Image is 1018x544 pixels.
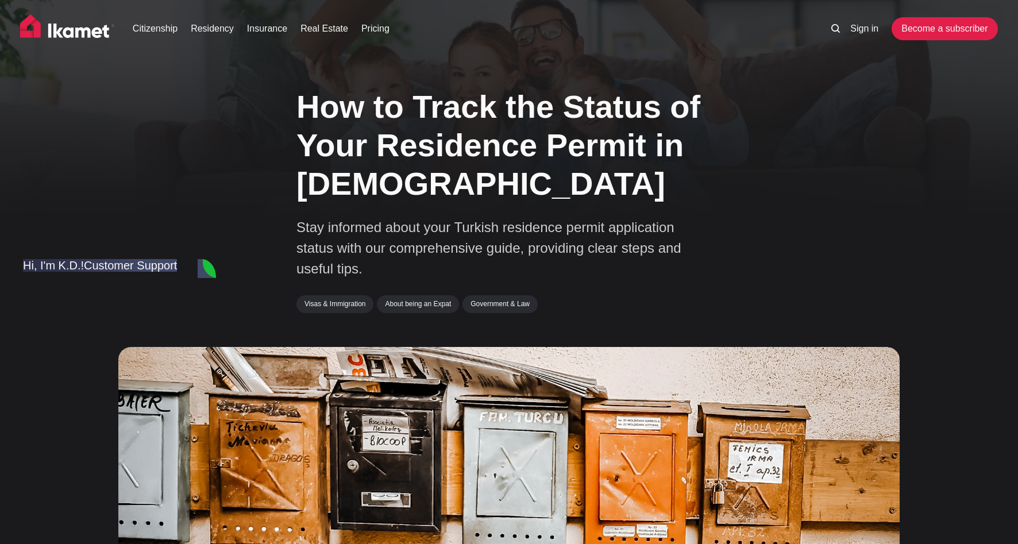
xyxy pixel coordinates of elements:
[296,87,722,203] h1: How to Track the Status of Your Residence Permit in [DEMOGRAPHIC_DATA]
[84,259,177,272] jdiv: Customer Support
[300,22,348,36] a: Real Estate
[191,22,234,36] a: Residency
[23,259,84,272] jdiv: Hi, I'm K.D.!
[133,22,178,36] a: Citizenship
[361,22,390,36] a: Pricing
[850,22,878,36] a: Sign in
[377,295,459,312] a: About being an Expat
[247,22,287,36] a: Insurance
[296,217,699,279] p: Stay informed about your Turkish residence permit application status with our comprehensive guide...
[892,17,997,40] a: Become a subscriber
[20,14,114,43] img: Ikamet home
[462,295,538,312] a: Government & Law
[296,295,373,312] a: Visas & Immigration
